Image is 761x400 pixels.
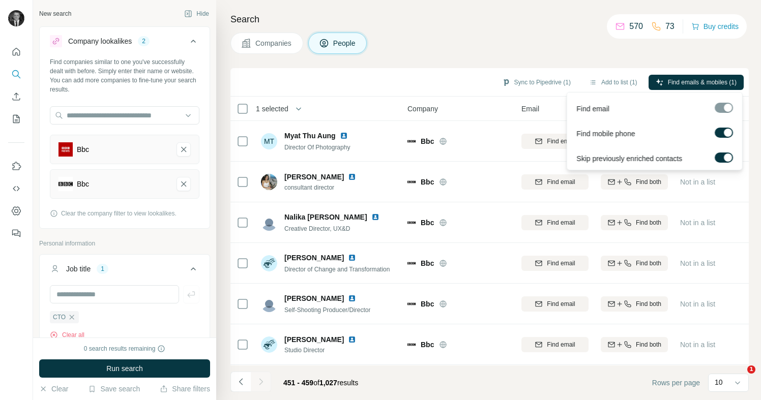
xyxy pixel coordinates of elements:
button: Search [8,65,24,83]
img: Bbc-logo [58,142,73,157]
button: Find email [521,134,589,149]
p: Personal information [39,239,210,248]
div: Bbc [77,179,89,189]
span: Find email [547,299,575,309]
button: Dashboard [8,202,24,220]
button: Share filters [160,384,210,394]
div: Bbc [77,144,89,155]
span: Find email [547,137,575,146]
button: Find email [521,215,589,230]
button: Navigate to previous page [230,372,251,392]
button: Feedback [8,224,24,242]
span: Rows per page [652,378,700,388]
span: [PERSON_NAME] [284,172,344,182]
span: Find email [547,259,575,268]
span: Companies [255,38,292,48]
button: Bbc-remove-button [177,177,191,191]
img: Avatar [261,296,277,312]
img: Avatar [261,336,277,353]
span: Bbc [421,177,434,187]
button: Clear [39,384,68,394]
span: Find email [547,177,575,187]
img: LinkedIn logo [340,132,348,140]
span: Not in a list [680,219,715,227]
span: Director of Change and Transformation [284,266,390,273]
span: Bbc [421,299,434,309]
button: Hide [177,6,216,21]
span: Bbc [421,218,434,228]
span: Nalika [PERSON_NAME] [284,212,367,222]
p: 570 [629,20,643,33]
div: Find companies similar to one you've successfully dealt with before. Simply enter their name or w... [50,57,199,94]
span: Skip previously enriched contacts [576,153,682,164]
button: My lists [8,110,24,128]
span: CTO [53,313,66,322]
img: Avatar [8,10,24,26]
button: Run search [39,359,210,378]
img: Avatar [261,255,277,271]
button: Find both [601,296,668,312]
span: Bbc [421,136,434,146]
button: Quick start [8,43,24,61]
span: Find emails & mobiles (1) [668,78,737,87]
span: results [283,379,358,387]
span: Find both [636,340,661,349]
button: Find both [601,337,668,352]
img: Logo of Bbc [407,341,416,349]
div: 0 search results remaining [84,344,166,353]
img: Bbc-logo [58,177,73,191]
button: Job title1 [40,257,210,285]
span: Company [407,104,438,114]
div: 2 [138,37,150,46]
button: Buy credits [691,19,739,34]
button: Add to list (1) [582,75,645,90]
span: Not in a list [680,178,715,186]
span: [PERSON_NAME] [284,293,344,303]
button: Find email [521,256,589,271]
span: Studio Director [284,346,360,355]
img: Logo of Bbc [407,259,416,267]
img: LinkedIn logo [348,173,356,181]
div: New search [39,9,71,18]
img: Logo of Bbc [407,178,416,186]
span: consultant director [284,183,360,192]
img: Logo of Bbc [407,219,416,227]
span: Find email [547,218,575,227]
div: MT [261,133,277,149]
span: Not in a list [680,341,715,349]
p: 10 [715,377,723,387]
img: Avatar [261,174,277,190]
span: Find email [576,104,609,114]
img: LinkedIn logo [348,294,356,302]
img: LinkedIn logo [348,254,356,262]
img: Avatar [261,214,277,231]
span: Find both [636,299,661,309]
span: People [333,38,357,48]
span: Self-Shooting Producer/Director [284,306,370,314]
span: 1 selected [256,104,288,114]
span: 451 - 459 [283,379,313,387]
span: [PERSON_NAME] [284,334,344,345]
span: 1 [747,365,755,374]
button: Bbc-remove-button [177,142,191,157]
button: Clear all [50,330,84,340]
span: Not in a list [680,259,715,267]
button: Sync to Pipedrive (1) [495,75,578,90]
span: Find email [547,340,575,349]
iframe: Intercom live chat [726,365,751,390]
div: Job title [66,264,91,274]
span: Bbc [421,258,434,268]
button: Find email [521,337,589,352]
p: 73 [665,20,675,33]
span: Find both [636,259,661,268]
span: Bbc [421,340,434,350]
h4: Search [230,12,749,26]
span: [PERSON_NAME] [284,253,344,263]
button: Enrich CSV [8,87,24,106]
img: Logo of Bbc [407,300,416,308]
span: Find both [636,218,661,227]
div: Company lookalikes [68,36,132,46]
button: Save search [88,384,140,394]
button: Use Surfe on LinkedIn [8,157,24,175]
img: LinkedIn logo [348,335,356,344]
